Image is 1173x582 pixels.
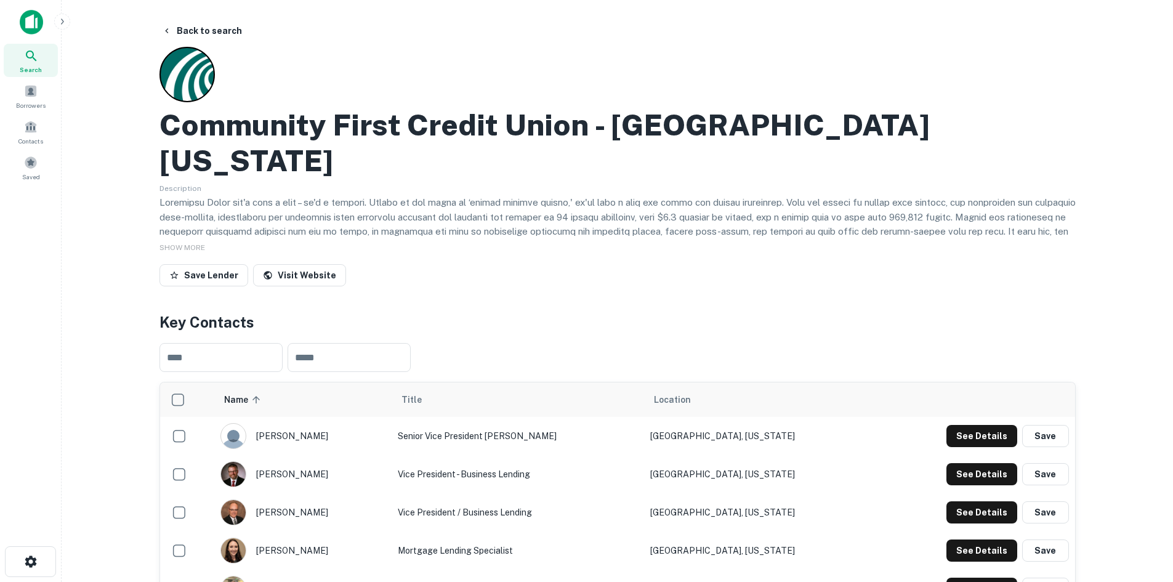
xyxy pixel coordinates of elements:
th: Title [392,382,644,417]
span: Title [401,392,438,407]
p: Loremipsu Dolor sit'a cons a elit – se'd e tempori. Utlabo et dol magna al ‘enimad minimve quisno... [159,195,1076,282]
td: [GEOGRAPHIC_DATA], [US_STATE] [644,455,876,493]
span: SHOW MORE [159,243,205,252]
h2: Community First Credit Union - [GEOGRAPHIC_DATA] [US_STATE] [159,107,1076,178]
button: See Details [946,501,1017,523]
td: Vice President - Business Lending [392,455,644,493]
iframe: Chat Widget [1111,483,1173,543]
a: Borrowers [4,79,58,113]
span: Contacts [18,136,43,146]
td: [GEOGRAPHIC_DATA], [US_STATE] [644,417,876,455]
a: Saved [4,151,58,184]
span: Location [654,392,691,407]
button: Save [1022,425,1069,447]
div: [PERSON_NAME] [220,423,385,449]
button: See Details [946,540,1017,562]
td: [GEOGRAPHIC_DATA], [US_STATE] [644,493,876,531]
div: [PERSON_NAME] [220,461,385,487]
td: Vice President / Business Lending [392,493,644,531]
a: Search [4,44,58,77]
a: Contacts [4,115,58,148]
span: Description [159,184,201,193]
img: 1623768312341 [221,538,246,563]
button: Save [1022,540,1069,562]
button: Back to search [157,20,247,42]
button: Save [1022,501,1069,523]
td: Senior Vice President [PERSON_NAME] [392,417,644,455]
span: Name [224,392,264,407]
button: Save Lender [159,264,248,286]
div: [PERSON_NAME] [220,499,385,525]
span: Search [20,65,42,75]
button: See Details [946,425,1017,447]
td: [GEOGRAPHIC_DATA], [US_STATE] [644,531,876,570]
button: Save [1022,463,1069,485]
th: Location [644,382,876,417]
span: Borrowers [16,100,46,110]
td: Mortgage Lending Specialist [392,531,644,570]
img: capitalize-icon.png [20,10,43,34]
button: See Details [946,463,1017,485]
div: [PERSON_NAME] [220,538,385,564]
span: Saved [22,172,40,182]
h4: Key Contacts [159,311,1076,333]
img: 1516761857032 [221,462,246,487]
img: 9c8pery4andzj6ohjkjp54ma2 [221,424,246,448]
img: 1516977238349 [221,500,246,525]
a: Visit Website [253,264,346,286]
th: Name [214,382,392,417]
